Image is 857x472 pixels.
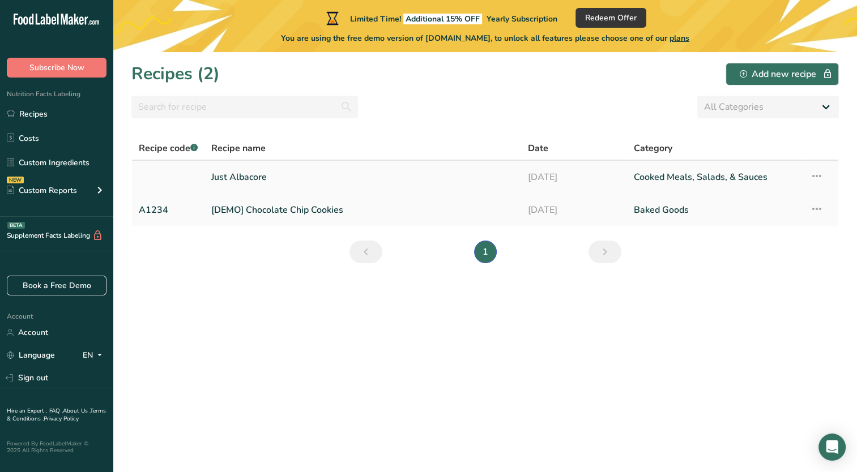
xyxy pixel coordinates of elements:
[740,67,825,81] div: Add new recipe
[487,14,557,24] span: Yearly Subscription
[726,63,839,85] button: Add new recipe
[634,198,796,222] a: Baked Goods
[7,276,106,295] a: Book a Free Demo
[818,434,846,461] div: Open Intercom Messenger
[211,165,514,189] a: Just Albacore
[403,14,482,24] span: Additional 15% OFF
[131,61,220,87] h1: Recipes (2)
[281,32,689,44] span: You are using the free demo version of [DOMAIN_NAME], to unlock all features please choose one of...
[7,345,55,365] a: Language
[7,407,106,423] a: Terms & Conditions .
[83,349,106,362] div: EN
[528,165,620,189] a: [DATE]
[139,198,198,222] a: A1234
[7,440,106,454] div: Powered By FoodLabelMaker © 2025 All Rights Reserved
[324,11,557,25] div: Limited Time!
[63,407,90,415] a: About Us .
[7,184,77,196] div: Custom Reports
[49,407,63,415] a: FAQ .
[634,141,672,155] span: Category
[670,33,689,44] span: plans
[575,8,646,28] button: Redeem Offer
[528,141,548,155] span: Date
[528,198,620,222] a: [DATE]
[7,222,25,229] div: BETA
[211,198,514,222] a: [DEMO] Chocolate Chip Cookies
[349,241,382,263] a: Previous page
[29,62,84,74] span: Subscribe Now
[634,165,796,189] a: Cooked Meals, Salads, & Sauces
[139,142,198,155] span: Recipe code
[7,407,47,415] a: Hire an Expert .
[131,96,358,118] input: Search for recipe
[44,415,79,423] a: Privacy Policy
[589,241,621,263] a: Next page
[585,12,637,24] span: Redeem Offer
[7,177,24,183] div: NEW
[7,58,106,78] button: Subscribe Now
[211,141,266,155] span: Recipe name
